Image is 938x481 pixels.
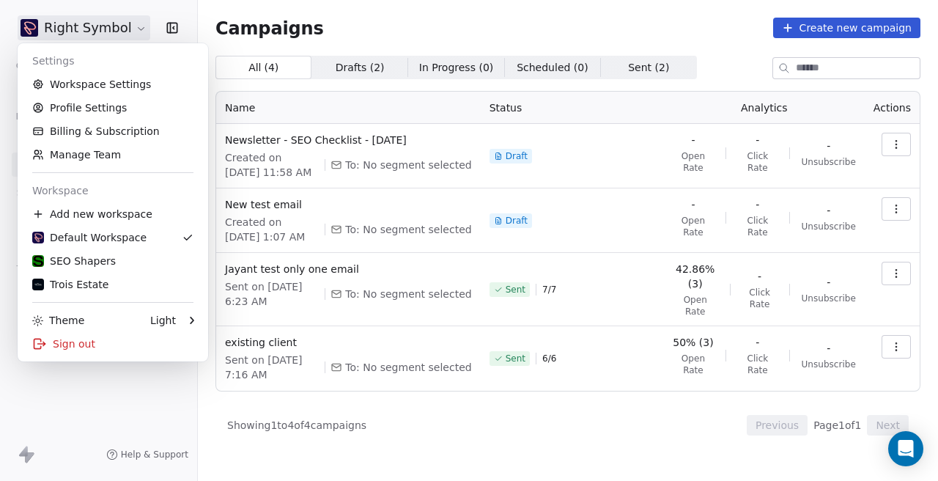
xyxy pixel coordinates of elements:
[32,230,147,245] div: Default Workspace
[32,313,84,328] div: Theme
[23,49,202,73] div: Settings
[32,277,108,292] div: Trois Estate
[32,279,44,290] img: New%20Project%20(7).png
[23,179,202,202] div: Workspace
[32,255,44,267] img: SEO-Shapers-Favicon.png
[23,332,202,356] div: Sign out
[32,232,44,243] img: Untitled%20design.png
[23,73,202,96] a: Workspace Settings
[150,313,176,328] div: Light
[23,96,202,120] a: Profile Settings
[23,143,202,166] a: Manage Team
[23,120,202,143] a: Billing & Subscription
[32,254,116,268] div: SEO Shapers
[23,202,202,226] div: Add new workspace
